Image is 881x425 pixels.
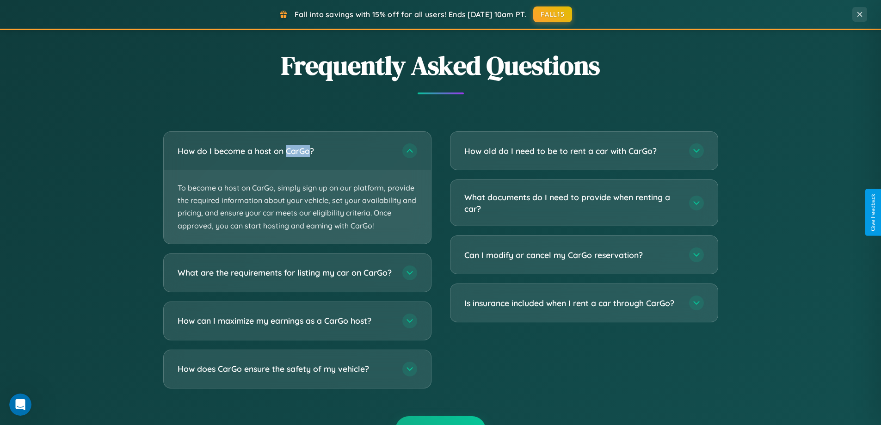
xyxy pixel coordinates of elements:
[178,315,393,326] h3: How can I maximize my earnings as a CarGo host?
[295,10,526,19] span: Fall into savings with 15% off for all users! Ends [DATE] 10am PT.
[464,249,680,261] h3: Can I modify or cancel my CarGo reservation?
[164,170,431,244] p: To become a host on CarGo, simply sign up on our platform, provide the required information about...
[464,145,680,157] h3: How old do I need to be to rent a car with CarGo?
[178,267,393,278] h3: What are the requirements for listing my car on CarGo?
[178,145,393,157] h3: How do I become a host on CarGo?
[870,194,876,231] div: Give Feedback
[9,394,31,416] iframe: Intercom live chat
[533,6,572,22] button: FALL15
[464,191,680,214] h3: What documents do I need to provide when renting a car?
[163,48,718,83] h2: Frequently Asked Questions
[178,363,393,375] h3: How does CarGo ensure the safety of my vehicle?
[464,297,680,309] h3: Is insurance included when I rent a car through CarGo?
